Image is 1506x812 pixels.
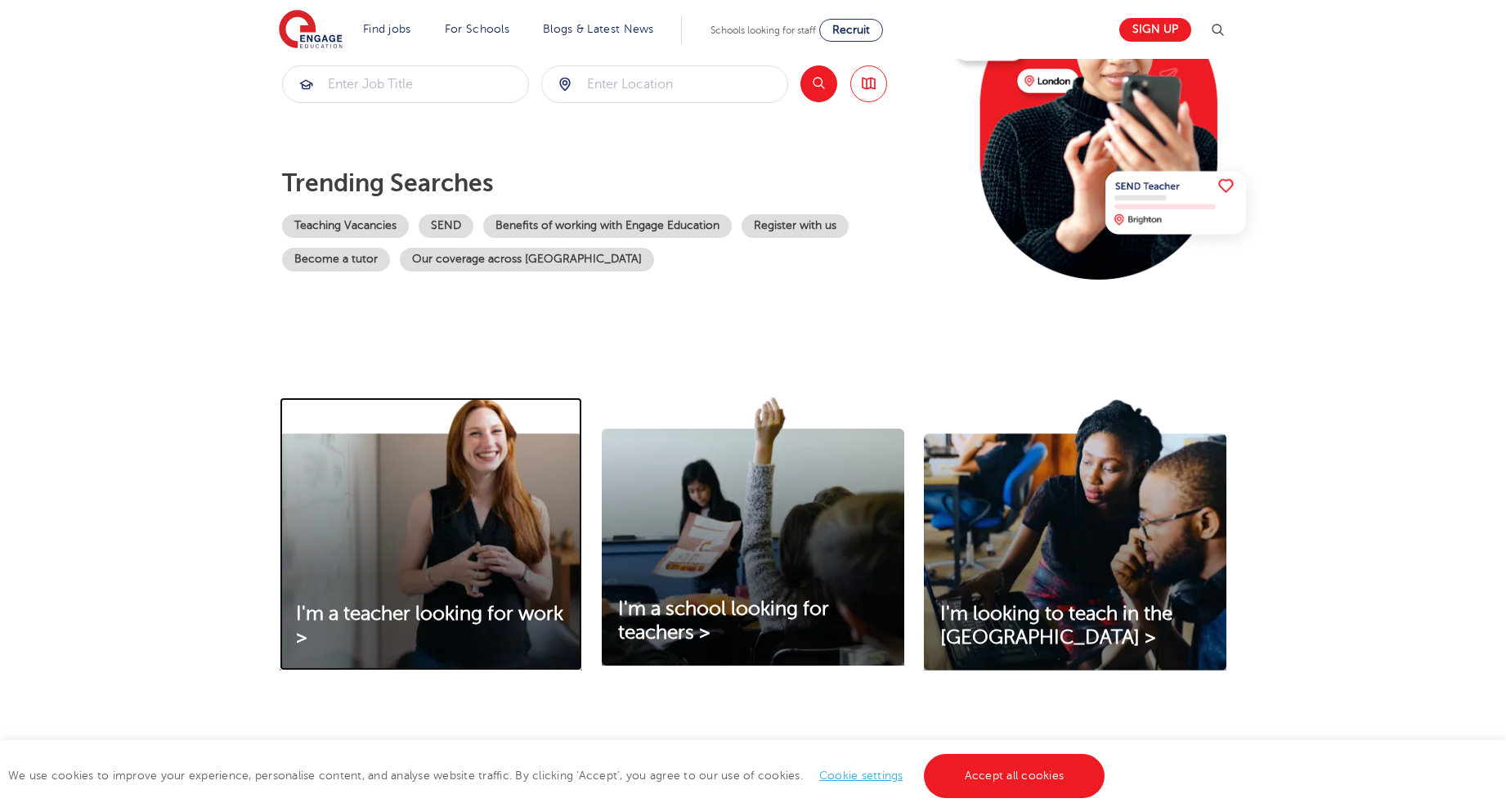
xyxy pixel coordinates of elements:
[282,214,409,238] a: Teaching Vacancies
[542,66,787,102] input: Submit
[541,65,788,103] div: Submit
[800,65,837,102] button: Search
[419,214,473,238] a: SEND
[710,25,816,36] span: Schools looking for staff
[282,65,529,103] div: Submit
[602,598,904,645] a: I'm a school looking for teachers >
[280,397,582,671] img: I'm a teacher looking for work
[483,214,732,238] a: Benefits of working with Engage Education
[618,598,829,644] span: I'm a school looking for teachers >
[742,214,849,238] a: Register with us
[1119,18,1191,42] a: Sign up
[8,769,1109,782] span: We use cookies to improve your experience, personalise content, and analyse website traffic. By c...
[940,603,1172,648] span: I'm looking to teach in the [GEOGRAPHIC_DATA] >
[282,168,942,198] p: Trending searches
[280,603,582,650] a: I'm a teacher looking for work >
[363,23,411,35] a: Find jobs
[400,248,654,271] a: Our coverage across [GEOGRAPHIC_DATA]
[445,23,509,35] a: For Schools
[924,397,1226,671] img: I'm looking to teach in the UK
[279,10,343,51] img: Engage Education
[602,397,904,666] img: I'm a school looking for teachers
[282,248,390,271] a: Become a tutor
[543,23,654,35] a: Blogs & Latest News
[296,603,563,648] span: I'm a teacher looking for work >
[924,603,1226,650] a: I'm looking to teach in the [GEOGRAPHIC_DATA] >
[832,24,870,36] span: Recruit
[283,66,528,102] input: Submit
[924,754,1105,798] a: Accept all cookies
[819,19,883,42] a: Recruit
[819,769,903,782] a: Cookie settings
